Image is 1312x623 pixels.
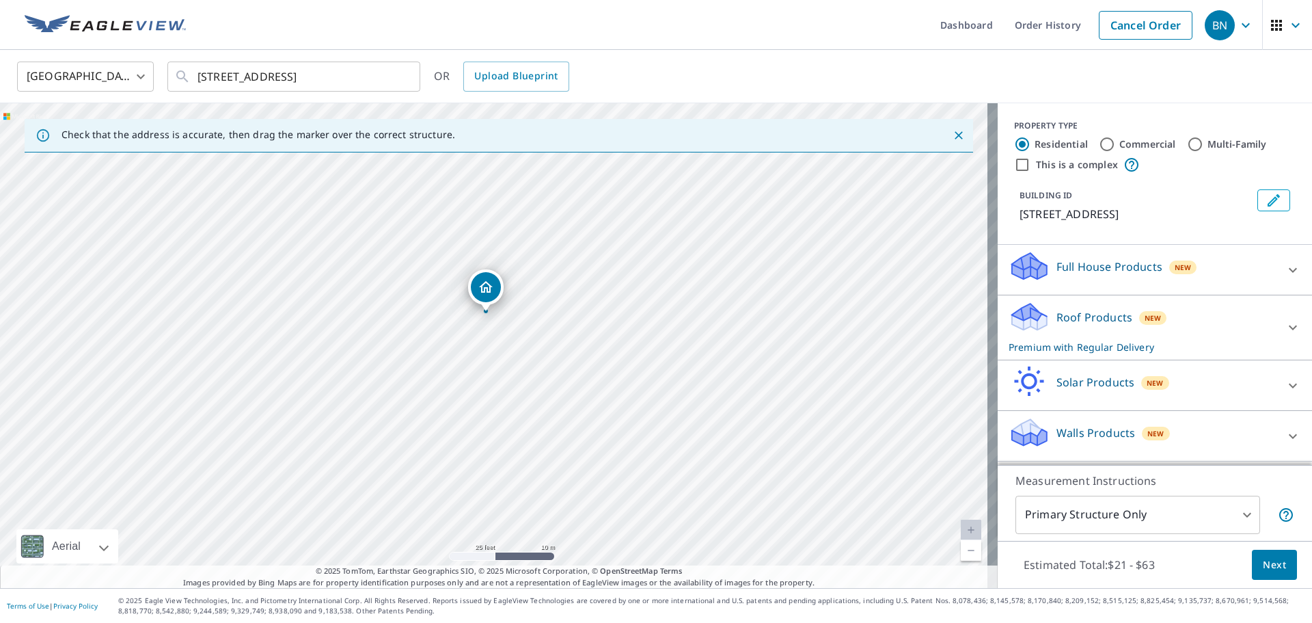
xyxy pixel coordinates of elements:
a: Current Level 20, Zoom In Disabled [961,520,981,540]
button: Close [950,127,968,144]
span: Your report will include only the primary structure on the property. For example, a detached gara... [1278,507,1294,523]
span: New [1145,313,1162,323]
a: Current Level 20, Zoom Out [961,540,981,561]
span: New [1175,262,1192,273]
label: Residential [1035,137,1088,151]
p: | [7,602,98,610]
a: Terms [660,566,683,576]
p: Premium with Regular Delivery [1009,340,1276,354]
a: Upload Blueprint [463,62,569,92]
p: Measurement Instructions [1015,473,1294,489]
div: Dropped pin, building 1, Residential property, 9306 Jesup Ln Bethesda, MD 20814 [468,269,504,312]
p: Solar Products [1056,374,1134,390]
input: Search by address or latitude-longitude [197,57,392,96]
p: © 2025 Eagle View Technologies, Inc. and Pictometry International Corp. All Rights Reserved. Repo... [118,596,1305,616]
label: This is a complex [1036,158,1118,172]
div: Primary Structure Only [1015,496,1260,534]
div: Walls ProductsNew [1009,416,1301,455]
div: OR [434,62,569,92]
span: © 2025 TomTom, Earthstar Geographics SIO, © 2025 Microsoft Corporation, © [316,566,683,577]
div: PROPERTY TYPE [1014,120,1296,132]
div: Aerial [48,529,85,564]
div: Roof ProductsNewPremium with Regular Delivery [1009,301,1301,354]
label: Commercial [1119,137,1176,151]
span: Upload Blueprint [474,68,558,85]
p: Estimated Total: $21 - $63 [1013,550,1166,580]
a: Cancel Order [1099,11,1192,40]
p: Roof Products [1056,309,1132,326]
p: [STREET_ADDRESS] [1020,206,1252,222]
p: Check that the address is accurate, then drag the marker over the correct structure. [61,129,455,141]
a: OpenStreetMap [600,566,657,576]
label: Multi-Family [1207,137,1267,151]
span: New [1147,377,1164,388]
div: Solar ProductsNew [1009,366,1301,405]
img: EV Logo [25,15,186,36]
p: Walls Products [1056,425,1135,441]
div: [GEOGRAPHIC_DATA] [17,57,154,96]
span: New [1147,428,1164,439]
button: Next [1252,550,1297,581]
button: Edit building 1 [1257,189,1290,211]
div: BN [1205,10,1235,40]
p: Full House Products [1056,259,1162,275]
span: Next [1263,557,1286,574]
p: BUILDING ID [1020,189,1072,201]
div: Aerial [16,529,118,564]
a: Privacy Policy [53,601,98,611]
div: Full House ProductsNew [1009,250,1301,289]
a: Terms of Use [7,601,49,611]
